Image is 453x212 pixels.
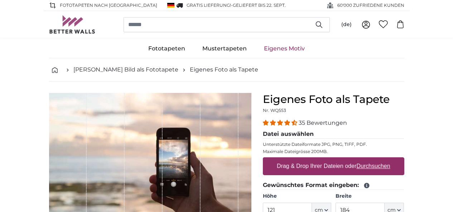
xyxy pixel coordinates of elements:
p: Maximale Dateigrösse 200MB. [263,149,404,154]
legend: Datei auswählen [263,130,404,139]
span: - [231,3,286,8]
span: 4.34 stars [263,119,299,126]
span: Fototapeten nach [GEOGRAPHIC_DATA] [60,2,157,9]
a: [PERSON_NAME] Bild als Fototapete [73,65,178,74]
a: Mustertapeten [194,39,255,58]
span: Geliefert bis 22. Sept. [233,3,286,8]
span: Nr. WQ553 [263,108,286,113]
a: Fototapeten [140,39,194,58]
u: Durchsuchen [356,163,390,169]
a: Eigenes Foto als Tapete [190,65,258,74]
legend: Gewünschtes Format eingeben: [263,181,404,190]
p: Unterstützte Dateiformate JPG, PNG, TIFF, PDF. [263,142,404,147]
span: GRATIS Lieferung! [187,3,231,8]
label: Höhe [263,193,331,200]
label: Breite [336,193,404,200]
img: Deutschland [167,3,174,8]
img: Betterwalls [49,15,96,34]
span: 60'000 ZUFRIEDENE KUNDEN [337,2,404,9]
nav: breadcrumbs [49,58,404,82]
span: 35 Bewertungen [299,119,347,126]
a: Eigenes Motiv [255,39,313,58]
label: Drag & Drop Ihrer Dateien oder [274,159,393,173]
h1: Eigenes Foto als Tapete [263,93,404,106]
button: (de) [336,18,357,31]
